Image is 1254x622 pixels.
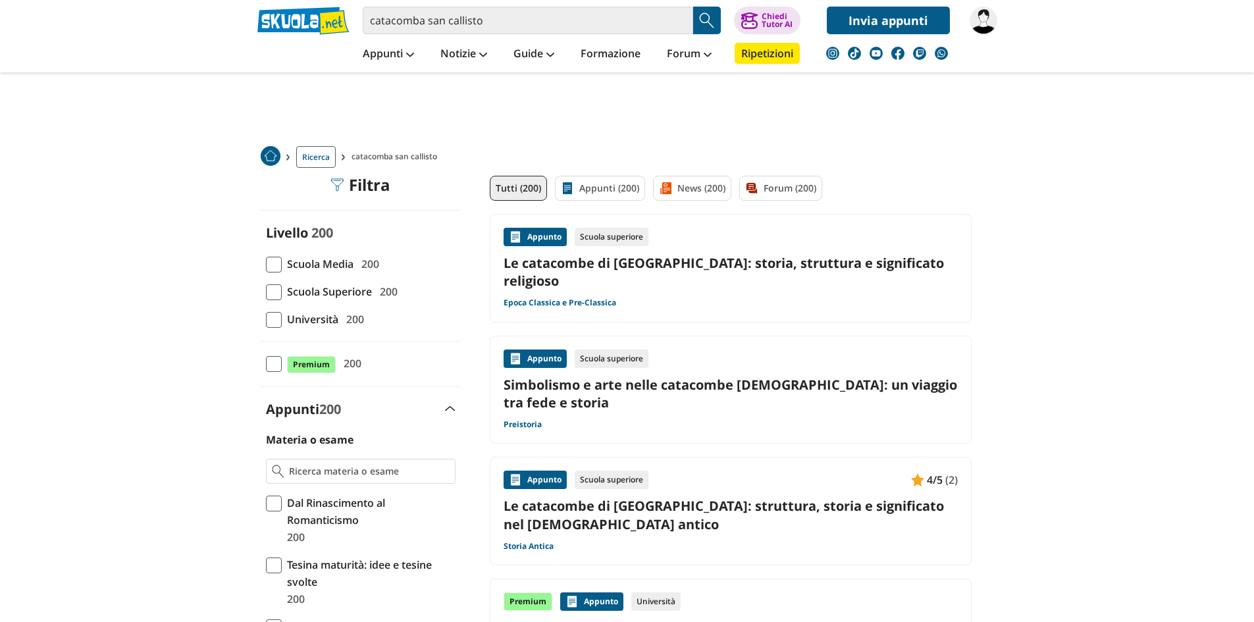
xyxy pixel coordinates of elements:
[504,298,616,308] a: Epoca Classica e Pre-Classica
[261,146,280,166] img: Home
[282,590,305,608] span: 200
[282,283,372,300] span: Scuola Superiore
[734,7,800,34] button: ChiediTutor AI
[266,432,353,447] label: Materia o esame
[330,178,344,192] img: Filtra filtri mobile
[745,182,758,195] img: Forum filtro contenuto
[504,471,567,489] div: Appunto
[504,592,552,611] div: Premium
[575,471,648,489] div: Scuola superiore
[631,592,681,611] div: Università
[911,473,924,486] img: Appunti contenuto
[659,182,672,195] img: News filtro contenuto
[509,473,522,486] img: Appunti contenuto
[664,43,715,66] a: Forum
[319,400,341,418] span: 200
[504,254,958,290] a: Le catacombe di [GEOGRAPHIC_DATA]: storia, struttura e significato religioso
[352,146,442,168] span: catacomba san callisto
[282,529,305,546] span: 200
[504,228,567,246] div: Appunto
[510,43,558,66] a: Guide
[891,47,904,60] img: facebook
[341,311,364,328] span: 200
[504,541,554,552] a: Storia Antica
[653,176,731,201] a: News (200)
[826,47,839,60] img: instagram
[575,350,648,368] div: Scuola superiore
[827,7,950,34] a: Invia appunti
[509,230,522,244] img: Appunti contenuto
[261,146,280,168] a: Home
[970,7,997,34] img: mario89ui
[272,465,284,478] img: Ricerca materia o esame
[490,176,547,201] a: Tutti (200)
[311,224,333,242] span: 200
[945,471,958,488] span: (2)
[266,400,341,418] label: Appunti
[282,311,338,328] span: Università
[289,465,449,478] input: Ricerca materia o esame
[555,176,645,201] a: Appunti (200)
[565,595,579,608] img: Appunti contenuto
[437,43,490,66] a: Notizie
[762,13,793,28] div: Chiedi Tutor AI
[356,255,379,272] span: 200
[287,356,336,373] span: Premium
[445,406,456,411] img: Apri e chiudi sezione
[693,7,721,34] button: Search Button
[359,43,417,66] a: Appunti
[296,146,336,168] a: Ricerca
[338,355,361,372] span: 200
[561,182,574,195] img: Appunti filtro contenuto
[504,350,567,368] div: Appunto
[282,556,456,590] span: Tesina maturità: idee e tesine svolte
[560,592,623,611] div: Appunto
[577,43,644,66] a: Formazione
[282,255,353,272] span: Scuola Media
[870,47,883,60] img: youtube
[504,419,542,430] a: Preistoria
[504,376,958,411] a: Simbolismo e arte nelle catacombe [DEMOGRAPHIC_DATA]: un viaggio tra fede e storia
[735,43,800,64] a: Ripetizioni
[509,352,522,365] img: Appunti contenuto
[266,224,308,242] label: Livello
[927,471,943,488] span: 4/5
[330,176,390,194] div: Filtra
[697,11,717,30] img: Cerca appunti, riassunti o versioni
[575,228,648,246] div: Scuola superiore
[375,283,398,300] span: 200
[935,47,948,60] img: WhatsApp
[739,176,822,201] a: Forum (200)
[848,47,861,60] img: tiktok
[282,494,456,529] span: Dal Rinascimento al Romanticismo
[504,497,958,532] a: Le catacombe di [GEOGRAPHIC_DATA]: struttura, storia e significato nel [DEMOGRAPHIC_DATA] antico
[363,7,693,34] input: Cerca appunti, riassunti o versioni
[913,47,926,60] img: twitch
